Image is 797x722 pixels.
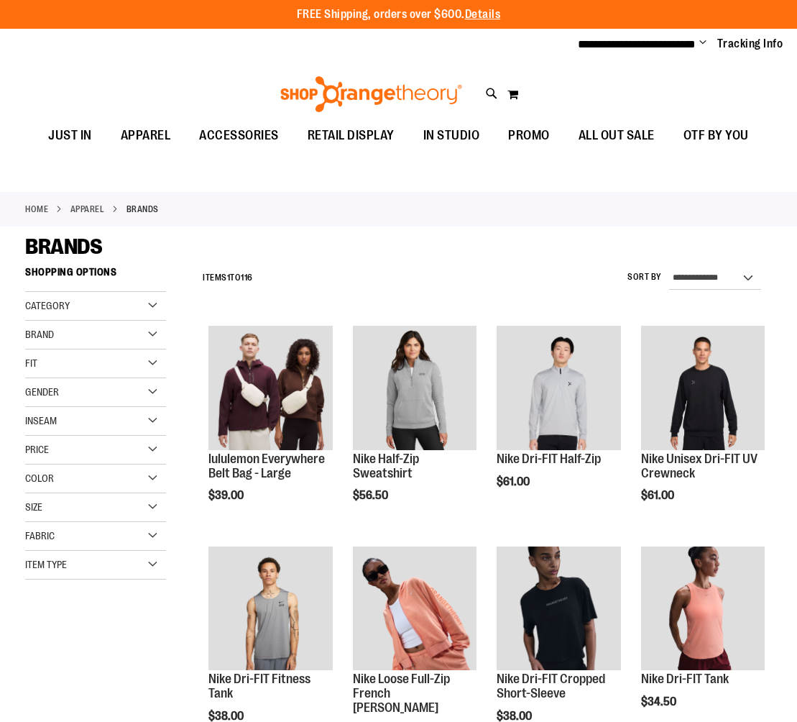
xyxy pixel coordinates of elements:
[199,119,279,152] span: ACCESSORIES
[121,119,171,152] span: APPAREL
[634,319,772,539] div: product
[465,8,501,21] a: Details
[25,329,54,340] span: Brand
[208,547,332,670] img: Nike Dri-FIT Fitness Tank
[208,672,310,700] a: Nike Dri-FIT Fitness Tank
[25,530,55,541] span: Fabric
[126,203,159,216] strong: BRANDS
[25,234,102,259] span: BRANDS
[353,672,450,715] a: Nike Loose Full-Zip French [PERSON_NAME]
[497,547,620,672] a: Nike Dri-FIT Cropped Short-Sleeve
[489,319,627,524] div: product
[201,319,339,539] div: product
[717,36,783,52] a: Tracking Info
[70,203,105,216] a: APPAREL
[508,119,550,152] span: PROMO
[208,326,332,452] a: lululemon Everywhere Belt Bag - Large
[25,415,57,426] span: Inseam
[353,326,476,452] a: Nike Half-Zip Sweatshirt
[497,672,605,700] a: Nike Dri-FIT Cropped Short-Sleeve
[423,119,480,152] span: IN STUDIO
[278,76,464,112] img: Shop Orangetheory
[699,37,706,51] button: Account menu
[25,260,166,292] strong: Shopping Options
[208,489,246,502] span: $39.00
[641,547,765,670] img: Nike Dri-FIT Tank
[497,326,620,449] img: Nike Dri-FIT Half-Zip
[241,273,253,283] span: 116
[641,672,729,686] a: Nike Dri-FIT Tank
[353,489,390,502] span: $56.50
[308,119,395,152] span: RETAIL DISPLAY
[579,119,655,152] span: ALL OUT SALE
[203,267,253,289] h2: Items to
[25,444,49,455] span: Price
[627,271,662,283] label: Sort By
[48,119,92,152] span: JUST IN
[25,501,42,513] span: Size
[25,559,67,570] span: Item Type
[25,357,37,369] span: Fit
[208,547,332,672] a: Nike Dri-FIT Fitness Tank
[497,326,620,452] a: Nike Dri-FIT Half-Zip
[497,547,620,670] img: Nike Dri-FIT Cropped Short-Sleeve
[208,326,332,449] img: lululemon Everywhere Belt Bag - Large
[297,6,501,23] p: FREE Shipping, orders over $600.
[497,475,532,488] span: $61.00
[25,386,59,398] span: Gender
[641,489,676,502] span: $61.00
[353,547,476,670] img: Nike Loose Full-Zip French Terry Hoodie
[227,273,231,283] span: 1
[641,452,757,480] a: Nike Unisex Dri-FIT UV Crewneck
[497,452,601,466] a: Nike Dri-FIT Half-Zip
[683,119,749,152] span: OTF BY YOU
[346,319,484,539] div: product
[25,203,48,216] a: Home
[25,300,70,311] span: Category
[25,472,54,484] span: Color
[208,452,325,480] a: lululemon Everywhere Belt Bag - Large
[353,547,476,672] a: Nike Loose Full-Zip French Terry Hoodie
[353,326,476,449] img: Nike Half-Zip Sweatshirt
[641,695,678,708] span: $34.50
[641,326,765,452] a: Nike Unisex Dri-FIT UV Crewneck
[641,326,765,449] img: Nike Unisex Dri-FIT UV Crewneck
[353,452,419,480] a: Nike Half-Zip Sweatshirt
[641,547,765,672] a: Nike Dri-FIT Tank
